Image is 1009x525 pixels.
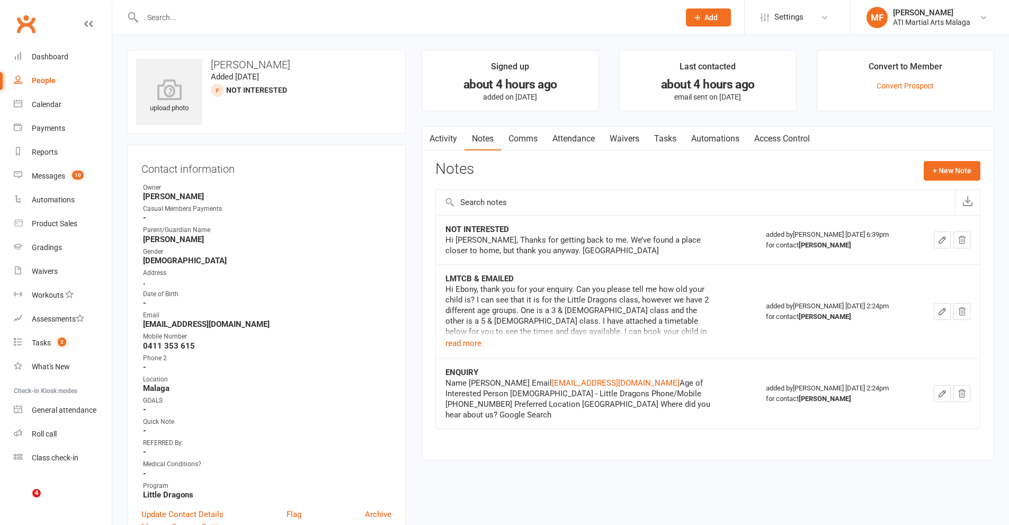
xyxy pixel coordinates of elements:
[32,172,65,180] div: Messages
[143,469,391,478] strong: -
[32,430,57,438] div: Roll call
[766,394,907,404] div: for contact
[143,183,391,193] div: Owner
[501,127,545,151] a: Comms
[869,60,942,79] div: Convert to Member
[14,45,112,69] a: Dashboard
[432,93,589,101] p: added on [DATE]
[14,164,112,188] a: Messages 10
[924,161,980,180] button: + New Note
[143,247,391,257] div: Gender
[14,260,112,283] a: Waivers
[445,337,481,350] button: read more
[143,298,391,308] strong: -
[14,93,112,117] a: Calendar
[143,341,391,351] strong: 0411 353 615
[143,332,391,342] div: Mobile Number
[143,490,391,500] strong: Little Dragons
[11,489,36,514] iframe: Intercom live chat
[143,204,391,214] div: Casual Members Payments
[32,124,65,132] div: Payments
[143,277,391,287] strong: .
[445,378,710,420] div: Name [PERSON_NAME] Email Age of Interested Person [DEMOGRAPHIC_DATA] - Little Dragons Phone/Mobil...
[143,384,391,393] strong: Malaga
[226,86,287,94] span: Not interested
[647,127,684,151] a: Tasks
[422,127,465,151] a: Activity
[32,453,78,462] div: Class check-in
[143,319,391,329] strong: [EMAIL_ADDRESS][DOMAIN_NAME]
[143,213,391,223] strong: -
[445,368,478,377] strong: ENQUIRY
[684,127,747,151] a: Automations
[766,383,907,404] div: added by [PERSON_NAME] [DATE] 2:24pm
[14,307,112,331] a: Assessments
[445,284,710,411] div: Hi Ebony, thank you for your enquiry. Can you please tell me how old your child is? I can see tha...
[143,310,391,321] div: Email
[139,10,672,25] input: Search...
[14,446,112,470] a: Class kiosk mode
[14,355,112,379] a: What's New
[32,489,41,497] span: 4
[435,161,474,180] h3: Notes
[14,236,112,260] a: Gradings
[136,79,202,114] div: upload photo
[867,7,888,28] div: MF
[14,283,112,307] a: Workouts
[629,79,787,90] div: about 4 hours ago
[32,148,58,156] div: Reports
[32,291,64,299] div: Workouts
[766,229,907,251] div: added by [PERSON_NAME] [DATE] 6:39pm
[704,13,718,22] span: Add
[766,312,907,322] div: for contact
[774,5,803,29] span: Settings
[14,398,112,422] a: General attendance kiosk mode
[143,256,391,265] strong: [DEMOGRAPHIC_DATA]
[143,405,391,414] strong: -
[143,268,391,278] div: Address
[766,240,907,251] div: for contact
[445,274,514,283] strong: LMTCB & EMAILED
[32,100,61,109] div: Calendar
[686,8,731,26] button: Add
[747,127,817,151] a: Access Control
[491,60,529,79] div: Signed up
[552,378,680,388] a: [EMAIL_ADDRESS][DOMAIN_NAME]
[32,219,77,228] div: Product Sales
[143,192,391,201] strong: [PERSON_NAME]
[893,17,970,27] div: ATI Martial Arts Malaga
[602,127,647,151] a: Waivers
[211,72,259,82] time: Added [DATE]
[32,52,68,61] div: Dashboard
[14,140,112,164] a: Reports
[143,438,391,448] div: REFERRED By:
[143,417,391,427] div: Quick Note
[141,159,391,175] h3: Contact information
[143,235,391,244] strong: [PERSON_NAME]
[877,82,934,90] a: Convert Prospect
[143,375,391,385] div: Location
[143,481,391,491] div: Program
[14,188,112,212] a: Automations
[13,11,39,37] a: Clubworx
[14,331,112,355] a: Tasks 2
[136,59,397,70] h3: [PERSON_NAME]
[32,406,96,414] div: General attendance
[143,362,391,372] strong: -
[143,289,391,299] div: Date of Birth
[141,508,224,521] a: Update Contact Details
[766,301,907,322] div: added by [PERSON_NAME] [DATE] 2:24pm
[32,76,56,85] div: People
[143,447,391,457] strong: -
[432,79,589,90] div: about 4 hours ago
[680,60,736,79] div: Last contacted
[14,69,112,93] a: People
[799,313,851,321] strong: [PERSON_NAME]
[629,93,787,101] p: email sent on [DATE]
[72,171,84,180] span: 10
[893,8,970,17] div: [PERSON_NAME]
[143,353,391,363] div: Phone 2
[436,190,955,215] input: Search notes
[14,117,112,140] a: Payments
[445,235,710,256] div: Hi [PERSON_NAME], Thanks for getting back to me. We’ve found a place closer to home, but thank yo...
